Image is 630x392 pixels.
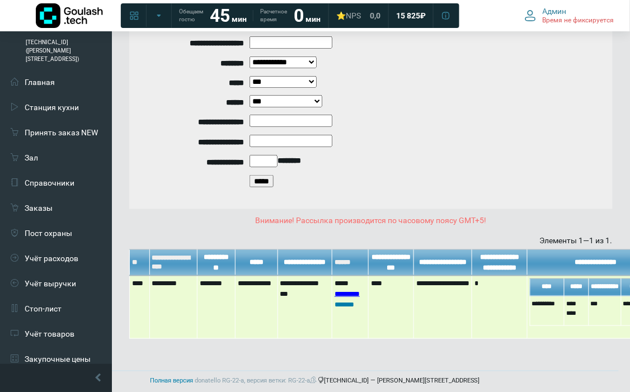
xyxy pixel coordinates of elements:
[336,11,361,21] div: ⭐
[518,4,621,27] button: Админ Время не фиксируется
[346,11,361,20] span: NPS
[150,377,193,385] a: Полная версия
[36,3,103,28] img: Логотип компании Goulash.tech
[255,216,487,225] span: Внимание! Рассылка производится по часовому поясу GMT+5!
[543,6,567,16] span: Админ
[129,235,613,247] div: Элементы 1—1 из 1.
[294,5,304,26] strong: 0
[543,16,614,25] span: Время не фиксируется
[305,15,321,23] span: мин
[179,8,203,23] span: Обещаем гостю
[389,6,432,26] a: 15 825 ₽
[195,377,318,385] span: donatello RG-22-a, версия ветки: RG-22-a
[232,15,247,23] span: мин
[11,371,619,392] footer: [TECHNICAL_ID] — [PERSON_NAME][STREET_ADDRESS]
[172,6,327,26] a: Обещаем гостю 45 мин Расчетное время 0 мин
[370,11,380,21] span: 0,0
[396,11,420,21] span: 15 825
[330,6,387,26] a: ⭐NPS 0,0
[420,11,426,21] span: ₽
[210,5,230,26] strong: 45
[260,8,287,23] span: Расчетное время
